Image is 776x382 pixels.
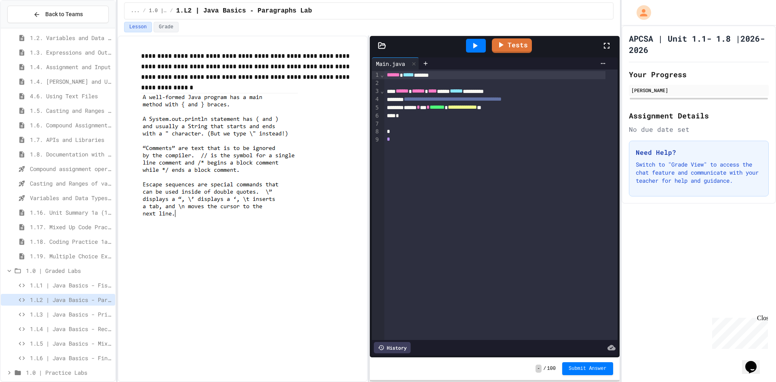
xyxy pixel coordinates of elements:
span: / [543,365,546,372]
button: Lesson [124,22,152,32]
span: 1.6. Compound Assignment Operators [30,121,112,129]
div: 8 [372,128,380,136]
span: Casting and Ranges of variables - Quiz [30,179,112,188]
span: 1.L6 | Java Basics - Final Calculator Lab [30,354,112,362]
div: My Account [628,3,653,22]
span: 1.5. Casting and Ranges of Values [30,106,112,115]
span: 1.19. Multiple Choice Exercises for Unit 1a (1.1-1.6) [30,252,112,260]
iframe: chat widget [709,314,768,349]
span: Back to Teams [45,10,83,19]
span: 1.L4 | Java Basics - Rectangle Lab [30,325,112,333]
h3: Need Help? [636,148,762,157]
span: 1.4. Assignment and Input [30,63,112,71]
p: Switch to "Grade View" to access the chat feature and communicate with your teacher for help and ... [636,160,762,185]
div: History [374,342,411,353]
span: 1.0 | Graded Labs [26,266,112,275]
div: 9 [372,136,380,144]
span: / [143,8,145,14]
span: ... [131,8,140,14]
span: 1.0 | Practice Labs [26,368,112,377]
span: 1.L5 | Java Basics - Mixed Number Lab [30,339,112,348]
div: Main.java [372,59,409,68]
span: 1.2. Variables and Data Types [30,34,112,42]
a: Tests [492,38,532,53]
span: 1.L2 | Java Basics - Paragraphs Lab [30,295,112,304]
span: Fold line [380,88,384,94]
div: Main.java [372,57,419,70]
div: [PERSON_NAME] [631,87,766,94]
div: 6 [372,112,380,120]
h2: Assignment Details [629,110,769,121]
span: 1.7. APIs and Libraries [30,135,112,144]
span: 4.6. Using Text Files [30,92,112,100]
span: Compound assignment operators - Quiz [30,165,112,173]
span: 1.L3 | Java Basics - Printing Code Lab [30,310,112,319]
span: 1.3. Expressions and Output [New] [30,48,112,57]
h1: APCSA | Unit 1.1- 1.8 |2026-2026 [629,33,769,55]
span: 1.18. Coding Practice 1a (1.1-1.6) [30,237,112,246]
span: Fold line [380,72,384,78]
span: 1.8. Documentation with Comments and Preconditions [30,150,112,158]
div: 7 [372,120,380,128]
div: 2 [372,79,380,87]
span: 1.16. Unit Summary 1a (1.1-1.6) [30,208,112,217]
span: 1.4. [PERSON_NAME] and User Input [30,77,112,86]
button: Grade [154,22,179,32]
h2: Your Progress [629,69,769,80]
div: Chat with us now!Close [3,3,56,51]
div: No due date set [629,125,769,134]
iframe: chat widget [742,350,768,374]
span: Submit Answer [569,365,607,372]
span: / [170,8,173,14]
button: Submit Answer [562,362,613,375]
span: 1.L1 | Java Basics - Fish Lab [30,281,112,289]
span: 1.0 | Graded Labs [149,8,167,14]
span: 1.17. Mixed Up Code Practice 1.1-1.6 [30,223,112,231]
div: 3 [372,87,380,95]
span: 1.L2 | Java Basics - Paragraphs Lab [176,6,312,16]
span: - [536,365,542,373]
button: Back to Teams [7,6,109,23]
span: 100 [547,365,556,372]
div: 5 [372,104,380,112]
div: 1 [372,71,380,79]
span: Variables and Data Types - Quiz [30,194,112,202]
div: 4 [372,95,380,103]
